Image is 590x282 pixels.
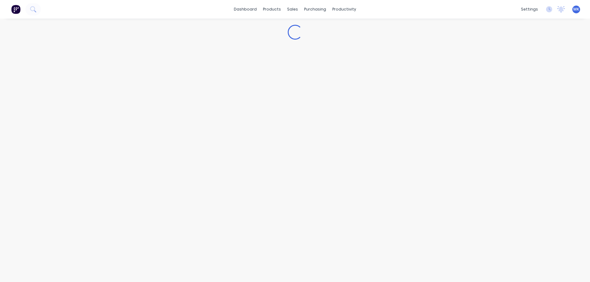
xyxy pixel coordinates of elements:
div: settings [518,5,541,14]
div: products [260,5,284,14]
div: purchasing [301,5,329,14]
div: productivity [329,5,359,14]
a: dashboard [231,5,260,14]
div: sales [284,5,301,14]
img: Factory [11,5,20,14]
span: MK [573,7,579,12]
